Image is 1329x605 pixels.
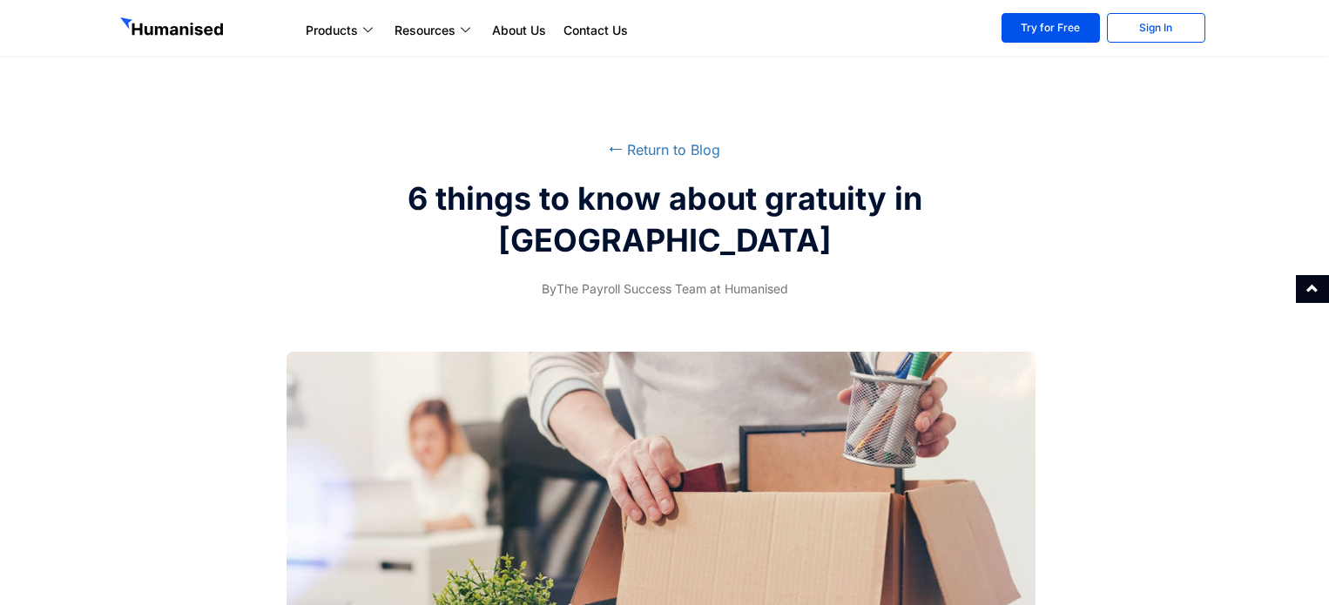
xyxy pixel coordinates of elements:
[555,20,637,41] a: Contact Us
[1002,13,1100,43] a: Try for Free
[120,17,226,40] img: GetHumanised Logo
[297,20,386,41] a: Products
[338,178,991,261] h2: 6 things to know about gratuity in [GEOGRAPHIC_DATA]
[542,281,557,296] span: By
[386,20,483,41] a: Resources
[483,20,555,41] a: About Us
[609,141,720,158] a: ⭠ Return to Blog
[1107,13,1205,43] a: Sign In
[542,279,788,299] span: The Payroll Success Team at Humanised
